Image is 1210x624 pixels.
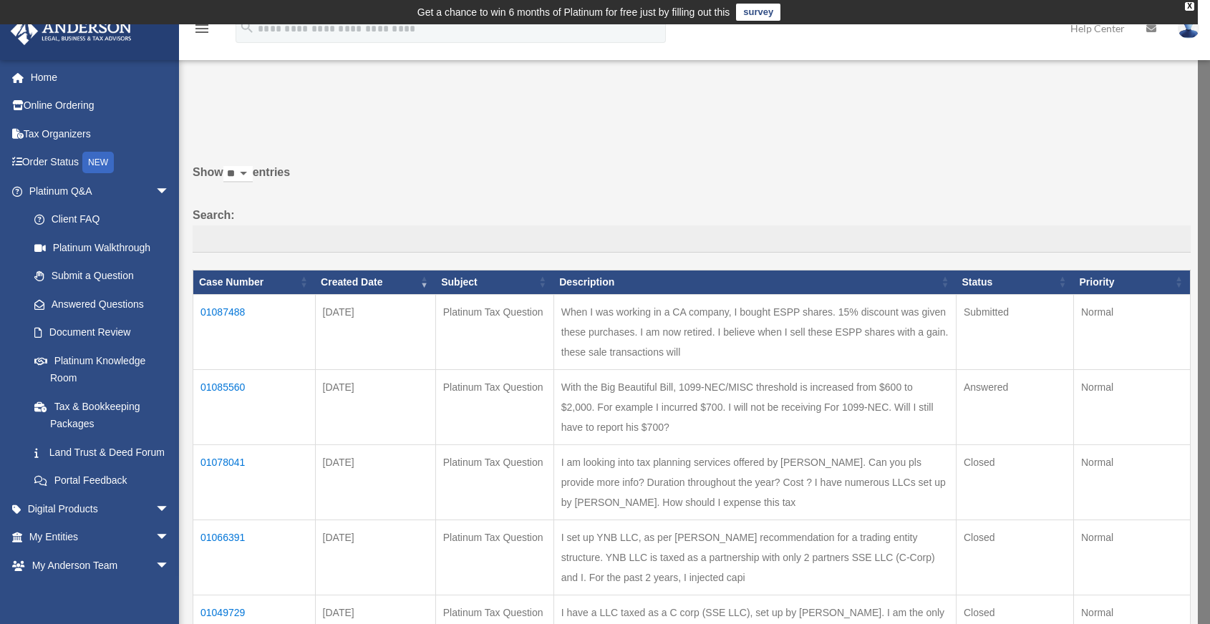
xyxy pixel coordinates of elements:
[193,294,316,369] td: 01087488
[417,4,730,21] div: Get a chance to win 6 months of Platinum for free just by filling out this
[1073,294,1190,369] td: Normal
[10,63,191,92] a: Home
[553,294,956,369] td: When I was working in a CA company, I bought ESPP shares. 15% discount was given these purchases....
[82,152,114,173] div: NEW
[1073,520,1190,595] td: Normal
[435,520,553,595] td: Platinum Tax Question
[20,318,184,347] a: Document Review
[1185,2,1194,11] div: close
[20,205,184,234] a: Client FAQ
[10,523,191,552] a: My Entitiesarrow_drop_down
[1073,444,1190,520] td: Normal
[193,444,316,520] td: 01078041
[20,262,184,291] a: Submit a Question
[155,494,184,524] span: arrow_drop_down
[1178,18,1199,39] img: User Pic
[6,17,136,45] img: Anderson Advisors Platinum Portal
[193,520,316,595] td: 01066391
[435,369,553,444] td: Platinum Tax Question
[223,166,253,182] select: Showentries
[193,20,210,37] i: menu
[10,148,191,177] a: Order StatusNEW
[155,177,184,206] span: arrow_drop_down
[956,444,1073,520] td: Closed
[193,369,316,444] td: 01085560
[553,369,956,444] td: With the Big Beautiful Bill, 1099-NEC/MISC threshold is increased from $600 to $2,000. For exampl...
[155,523,184,552] span: arrow_drop_down
[10,120,191,148] a: Tax Organizers
[315,444,435,520] td: [DATE]
[10,92,191,120] a: Online Ordering
[193,225,1191,253] input: Search:
[553,444,956,520] td: I am looking into tax planning services offered by [PERSON_NAME]. Can you pls provide more info? ...
[956,520,1073,595] td: Closed
[20,233,184,262] a: Platinum Walkthrough
[315,369,435,444] td: [DATE]
[10,551,191,580] a: My Anderson Teamarrow_drop_down
[155,551,184,580] span: arrow_drop_down
[20,438,184,467] a: Land Trust & Deed Forum
[315,270,435,294] th: Created Date: activate to sort column ascending
[553,520,956,595] td: I set up YNB LLC, as per [PERSON_NAME] recommendation for a trading entity structure. YNB LLC is ...
[1073,270,1190,294] th: Priority: activate to sort column ascending
[20,290,177,318] a: Answered Questions
[10,494,191,523] a: Digital Productsarrow_drop_down
[193,25,210,37] a: menu
[956,294,1073,369] td: Submitted
[1073,369,1190,444] td: Normal
[10,177,184,205] a: Platinum Q&Aarrow_drop_down
[956,369,1073,444] td: Answered
[956,270,1073,294] th: Status: activate to sort column ascending
[193,205,1191,253] label: Search:
[193,270,316,294] th: Case Number: activate to sort column ascending
[736,4,780,21] a: survey
[315,520,435,595] td: [DATE]
[435,270,553,294] th: Subject: activate to sort column ascending
[20,467,184,495] a: Portal Feedback
[435,444,553,520] td: Platinum Tax Question
[193,162,1191,197] label: Show entries
[20,346,184,392] a: Platinum Knowledge Room
[239,19,255,35] i: search
[20,392,184,438] a: Tax & Bookkeeping Packages
[435,294,553,369] td: Platinum Tax Question
[553,270,956,294] th: Description: activate to sort column ascending
[315,294,435,369] td: [DATE]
